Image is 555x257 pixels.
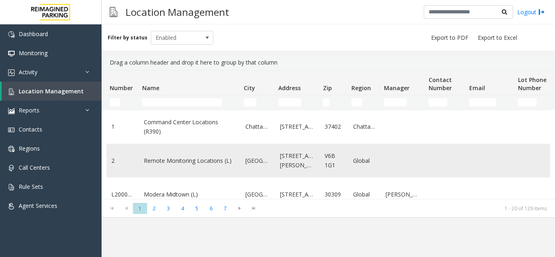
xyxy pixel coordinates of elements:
[241,95,275,110] td: City Filter
[244,84,255,92] span: City
[478,34,517,42] span: Export to Excel
[384,98,407,106] input: Manager Filter
[325,122,343,131] a: 37402
[102,70,555,199] div: Data table
[144,118,236,136] a: Command Center Locations (R390)
[8,50,15,57] img: 'icon'
[218,203,232,214] span: Page 7
[234,205,245,212] span: Go to the next page
[466,95,515,110] td: Email Filter
[323,84,332,92] span: Zip
[384,84,410,92] span: Manager
[351,98,362,106] input: Region Filter
[108,34,147,41] label: Filter by status
[19,202,57,209] span: Agent Services
[266,205,547,212] kendo-pager-info: 1 - 20 of 129 items
[280,151,315,170] a: [STREET_ADDRESS][PERSON_NAME]
[110,2,117,22] img: pageIcon
[244,98,256,106] input: City Filter
[19,125,42,133] span: Contacts
[517,8,545,16] a: Logout
[111,122,134,131] a: 1
[142,98,222,106] input: Name Filter
[19,183,43,190] span: Rule Sets
[106,95,139,110] td: Number Filter
[232,203,247,214] span: Go to the next page
[518,76,546,92] span: Lot Phone Number
[381,95,425,110] td: Manager Filter
[280,122,315,131] a: [STREET_ADDRESS]
[19,106,39,114] span: Reports
[348,95,381,110] td: Region Filter
[8,69,15,76] img: 'icon'
[8,89,15,95] img: 'icon'
[176,203,190,214] span: Page 4
[429,76,452,92] span: Contact Number
[245,156,270,165] a: [GEOGRAPHIC_DATA]
[144,190,236,199] a: Modera Midtown (L)
[111,156,134,165] a: 2
[142,84,159,92] span: Name
[245,122,270,131] a: Chattanooga
[425,95,466,110] td: Contact Number Filter
[106,55,550,70] div: Drag a column header and drop it here to group by that column
[110,98,120,106] input: Number Filter
[245,190,270,199] a: [GEOGRAPHIC_DATA]
[386,190,421,199] a: [PERSON_NAME]
[8,31,15,38] img: 'icon'
[325,190,343,199] a: 30309
[351,84,371,92] span: Region
[353,190,376,199] a: Global
[431,34,468,42] span: Export to PDF
[469,84,485,92] span: Email
[278,98,301,106] input: Address Filter
[247,203,261,214] span: Go to the last page
[320,95,348,110] td: Zip Filter
[151,31,201,44] span: Enabled
[353,156,376,165] a: Global
[110,84,133,92] span: Number
[353,122,376,131] a: Chattanooga
[8,146,15,152] img: 'icon'
[428,32,472,43] button: Export to PDF
[19,68,37,76] span: Activity
[133,203,147,214] span: Page 1
[147,203,161,214] span: Page 2
[2,82,102,101] a: Location Management
[278,84,301,92] span: Address
[161,203,176,214] span: Page 3
[248,205,259,212] span: Go to the last page
[204,203,218,214] span: Page 6
[469,98,496,106] input: Email Filter
[280,190,315,199] a: [STREET_ADDRESS]
[19,87,84,95] span: Location Management
[121,2,233,22] h3: Location Management
[538,8,545,16] img: logout
[139,95,241,110] td: Name Filter
[111,190,134,199] a: L20000500
[275,95,320,110] td: Address Filter
[8,203,15,209] img: 'icon'
[19,30,48,38] span: Dashboard
[19,145,40,152] span: Regions
[190,203,204,214] span: Page 5
[8,127,15,133] img: 'icon'
[19,49,48,57] span: Monitoring
[19,164,50,171] span: Call Centers
[429,98,447,106] input: Contact Number Filter
[8,184,15,190] img: 'icon'
[8,108,15,114] img: 'icon'
[323,98,330,106] input: Zip Filter
[325,151,343,170] a: V6B 1G1
[475,32,520,43] button: Export to Excel
[8,165,15,171] img: 'icon'
[518,98,537,106] input: Lot Phone Number Filter
[144,156,236,165] a: Remote Monitoring Locations (L)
